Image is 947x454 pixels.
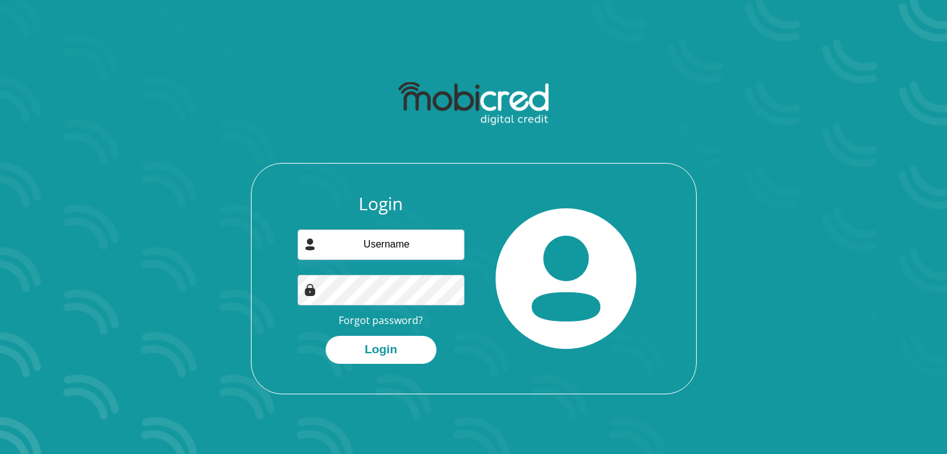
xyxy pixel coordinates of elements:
[326,336,436,364] button: Login
[339,313,423,327] a: Forgot password?
[298,193,464,215] h3: Login
[298,229,464,260] input: Username
[304,238,316,251] img: user-icon image
[398,82,549,126] img: mobicred logo
[304,284,316,296] img: Image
